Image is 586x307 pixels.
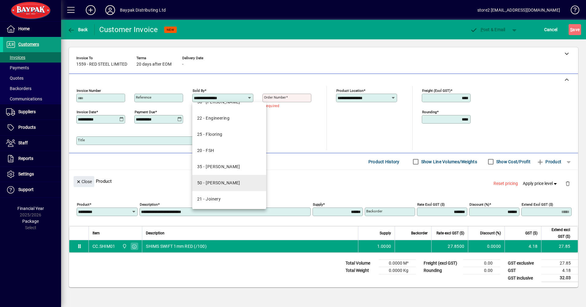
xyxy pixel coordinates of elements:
mat-option: 45 - Marshall [192,207,266,223]
span: P [481,27,483,32]
div: 20 - FSH [197,147,214,154]
button: Reset pricing [491,178,520,189]
span: Extend excl GST ($) [545,226,570,240]
mat-label: Freight (excl GST) [422,88,450,93]
a: Reports [3,151,61,166]
span: Products [18,125,36,130]
button: Product [534,156,564,167]
button: Close [74,176,94,187]
td: 0.0000 M³ [379,260,416,267]
span: Discount (%) [480,230,501,237]
span: - [182,62,183,67]
button: Post & Email [467,24,508,35]
a: Backorders [3,83,61,94]
td: Freight (excl GST) [421,260,463,267]
span: Backorders [6,86,31,91]
span: Package [22,219,39,224]
mat-label: Extend excl GST ($) [522,202,553,207]
span: Close [76,177,92,187]
td: Rounding [421,267,463,274]
mat-error: Required [264,102,306,109]
td: 0.0000 Kg [379,267,416,274]
span: S [570,27,573,32]
mat-label: Reference [136,95,151,99]
span: Payments [6,65,29,70]
span: Financial Year [17,206,44,211]
span: Home [18,26,30,31]
div: Customer Invoice [99,25,158,34]
button: Save [569,24,581,35]
mat-label: Discount (%) [469,202,489,207]
mat-option: 21 - Joinery [192,191,266,207]
mat-label: Order number [264,95,286,99]
label: Show Line Volumes/Weights [420,159,477,165]
span: Description [146,230,165,237]
span: SHIMS SWIFT 1mm RED (/100) [146,243,207,249]
mat-label: Rate excl GST ($) [417,202,445,207]
td: Total Volume [342,260,379,267]
a: Home [3,21,61,37]
span: Communications [6,96,42,101]
span: ave [570,25,580,34]
mat-label: Description [140,202,158,207]
a: Support [3,182,61,197]
a: Products [3,120,61,135]
span: Customers [18,42,39,47]
span: Invoices [6,55,25,60]
span: Settings [18,172,34,176]
a: Quotes [3,73,61,83]
span: Baypak - Onekawa [121,243,128,250]
button: Cancel [543,24,559,35]
span: Cancel [544,25,558,34]
mat-label: Product [77,202,89,207]
span: Product [537,157,561,167]
span: 20 days after EOM [136,62,172,67]
mat-option: 20 - FSH [192,143,266,159]
div: 50 - [PERSON_NAME] [197,180,240,186]
span: Product History [368,157,400,167]
div: store2 [EMAIL_ADDRESS][DOMAIN_NAME] [477,5,560,15]
div: Baypak Distributing Ltd [120,5,166,15]
app-page-header-button: Back [61,24,95,35]
mat-label: Title [78,138,85,142]
td: 32.03 [541,274,578,282]
span: Item [92,230,100,237]
mat-label: Sold by [193,88,204,93]
span: Staff [18,140,28,145]
mat-label: Backorder [366,209,382,213]
span: Supply [380,230,391,237]
div: CC.SHIM01 [92,243,115,249]
span: GST ($) [525,230,537,237]
td: Total Weight [342,267,379,274]
button: Profile [100,5,120,16]
button: Delete [560,176,575,191]
button: Product History [366,156,402,167]
span: 1.0000 [377,243,391,249]
a: Payments [3,63,61,73]
span: Rate excl GST ($) [436,230,464,237]
span: Apply price level [523,180,558,187]
mat-label: Payment due [135,110,155,114]
td: GST exclusive [505,260,541,267]
span: Quotes [6,76,24,81]
mat-option: 22 - Engineering [192,110,266,126]
mat-label: Invoice number [77,88,101,93]
td: 4.18 [505,240,541,252]
mat-label: Supply [313,202,323,207]
span: Reports [18,156,33,161]
span: Backorder [411,230,428,237]
div: 27.8500 [435,243,464,249]
button: Back [66,24,89,35]
a: Communications [3,94,61,104]
mat-label: Product location [336,88,364,93]
td: 4.18 [541,267,578,274]
td: GST [505,267,541,274]
mat-option: 35 - Jason Kean [192,159,266,175]
td: 0.0000 [468,240,505,252]
span: ost & Email [470,27,505,32]
mat-option: 50 - John Buntain [192,175,266,191]
span: NEW [167,28,174,32]
mat-label: Rounding [422,110,437,114]
span: Back [67,27,88,32]
td: 27.85 [541,260,578,267]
